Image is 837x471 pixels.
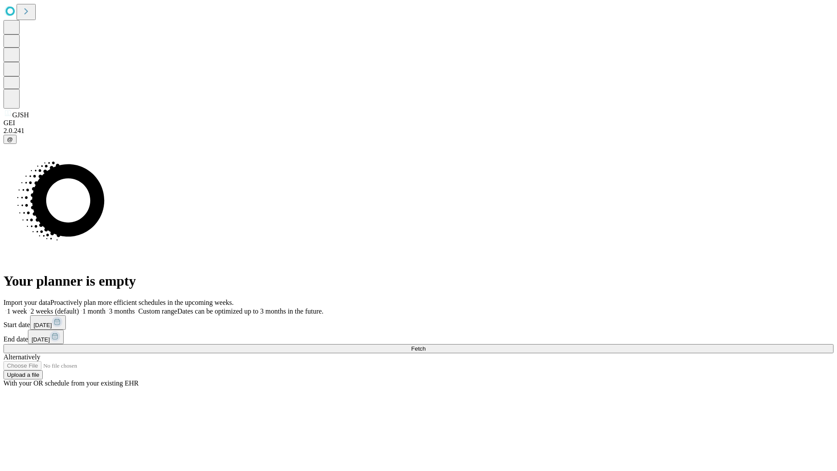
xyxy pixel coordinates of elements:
span: Fetch [411,345,425,352]
span: Alternatively [3,353,40,361]
span: 1 month [82,307,105,315]
span: Import your data [3,299,51,306]
span: GJSH [12,111,29,119]
span: [DATE] [34,322,52,328]
button: Upload a file [3,370,43,379]
button: [DATE] [28,330,64,344]
div: GEI [3,119,834,127]
div: 2.0.241 [3,127,834,135]
button: @ [3,135,17,144]
span: 1 week [7,307,27,315]
span: @ [7,136,13,143]
span: Custom range [138,307,177,315]
span: 3 months [109,307,135,315]
span: Dates can be optimized up to 3 months in the future. [177,307,323,315]
span: With your OR schedule from your existing EHR [3,379,139,387]
span: 2 weeks (default) [31,307,79,315]
div: Start date [3,315,834,330]
button: Fetch [3,344,834,353]
div: End date [3,330,834,344]
button: [DATE] [30,315,66,330]
h1: Your planner is empty [3,273,834,289]
span: [DATE] [31,336,50,343]
span: Proactively plan more efficient schedules in the upcoming weeks. [51,299,234,306]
